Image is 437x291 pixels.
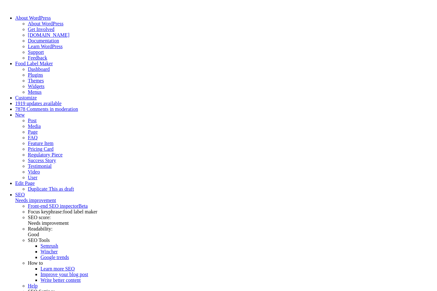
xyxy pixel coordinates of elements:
[28,141,53,146] a: Feature Item
[78,203,88,209] span: Beta
[28,32,70,38] a: [DOMAIN_NAME]
[63,209,97,214] span: food label maker
[28,232,434,237] div: Good
[15,180,35,186] a: Edit Page
[20,106,78,112] span: 78 Comments in moderation
[15,78,434,95] ul: Food Label Maker
[28,220,69,226] span: Needs improvement
[28,44,63,49] a: Learn WordPress
[15,101,20,106] span: 19
[28,123,41,129] a: Media
[40,243,58,249] a: Semrush
[28,38,59,43] a: Documentation
[28,283,38,288] a: Help
[28,220,434,226] div: Needs improvement
[40,255,69,260] a: Google trends
[28,158,56,163] a: Success Story
[15,66,434,78] ul: Food Label Maker
[28,237,434,243] div: SEO Tools
[40,272,88,277] a: Improve your blog post
[15,198,434,203] div: Needs improvement
[40,249,58,254] a: Wincher
[28,226,434,237] div: Readability:
[20,101,62,106] span: 19 updates available
[28,203,88,209] a: Front-end SEO inspector
[28,21,64,26] a: About WordPress
[28,66,50,72] a: Dashboard
[40,277,81,283] a: Write better content
[15,112,25,117] span: New
[15,61,53,66] a: Food Label Maker
[28,72,43,78] a: Plugins
[28,27,54,32] a: Get Involved
[15,118,434,180] ul: New
[40,266,75,271] a: Learn more SEO
[28,152,63,157] a: Regulatory Piece
[28,169,40,174] a: Video
[28,260,434,266] div: How to
[15,198,56,203] span: Needs improvement
[15,21,434,32] ul: About WordPress
[28,215,434,226] div: SEO score:
[15,95,37,100] a: Customize
[15,192,25,197] span: SEO
[28,186,74,192] a: Duplicate This as draft
[28,163,52,169] a: Testimonial
[28,209,434,215] div: Focus keyphrase:
[28,146,53,152] a: Pricing Card
[28,89,42,95] a: Menus
[28,84,45,89] a: Widgets
[28,78,44,83] a: Themes
[28,49,44,55] a: Support
[28,118,37,123] a: Post
[15,32,434,61] ul: About WordPress
[28,129,38,135] a: Page
[15,15,51,21] span: About WordPress
[28,232,39,237] span: Good
[15,106,20,112] span: 78
[28,175,37,180] a: User
[28,135,38,140] a: FAQ
[28,55,47,60] a: Feedback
